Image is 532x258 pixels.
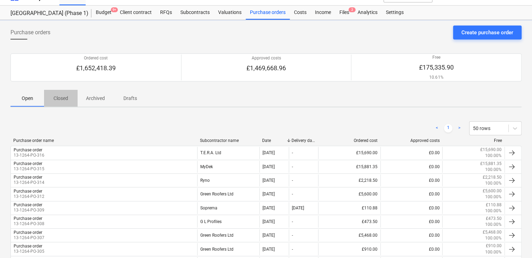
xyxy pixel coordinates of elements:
[14,244,42,249] div: Purchase order
[480,161,502,167] p: £15,881.35
[14,230,42,235] div: Purchase order
[263,150,275,155] div: [DATE]
[262,138,286,143] div: Date
[483,229,502,235] p: £5,468.00
[380,243,443,255] div: £0.00
[14,161,42,166] div: Purchase order
[292,219,293,224] div: -
[14,166,44,172] p: 13-1264-PO-315
[445,138,502,143] div: Free
[122,95,138,102] p: Drafts
[292,178,293,183] div: -
[52,95,69,102] p: Closed
[318,188,380,200] div: £5,600.00
[263,247,275,252] div: [DATE]
[461,28,513,37] div: Create purchase order
[318,216,380,228] div: £473.50
[318,202,380,214] div: £110.88
[176,6,214,20] a: Subcontracts
[14,189,42,194] div: Purchase order
[14,235,44,241] p: 13-1264-PO-307
[483,174,502,180] p: £2,218.50
[486,202,502,208] p: £110.88
[92,6,116,20] div: Budget
[10,28,50,37] span: Purchase orders
[380,202,443,214] div: £0.00
[292,164,293,169] div: -
[486,216,502,222] p: £473.50
[485,249,502,255] p: 100.00%
[263,164,275,169] div: [DATE]
[380,229,443,241] div: £0.00
[263,219,275,224] div: [DATE]
[318,147,380,159] div: £15,690.00
[263,192,275,196] div: [DATE]
[263,206,275,210] div: [DATE]
[292,150,293,155] div: -
[197,216,259,228] div: G L Profiles
[246,6,290,20] a: Purchase orders
[419,63,454,72] p: £175,335.90
[200,138,257,143] div: Subcontractor name
[14,194,44,200] p: 13-1264-PO-312
[453,26,522,40] button: Create purchase order
[10,10,83,17] div: [GEOGRAPHIC_DATA] (Phase 1)
[480,147,502,153] p: £15,690.00
[348,7,355,12] span: 2
[455,124,463,132] a: Next page
[444,124,452,132] a: Page 1 is your current page
[318,229,380,241] div: £5,468.00
[197,243,259,255] div: Green Roofers Ltd
[263,178,275,183] div: [DATE]
[380,174,443,186] div: £0.00
[14,249,44,255] p: 13-1264-PO-305
[197,188,259,200] div: Green Roofers Ltd
[263,233,275,238] div: [DATE]
[14,175,42,180] div: Purchase order
[14,207,44,213] p: 13-1264-PO-309
[290,6,311,20] a: Costs
[197,202,259,214] div: Soprema
[382,6,408,20] a: Settings
[14,216,42,221] div: Purchase order
[383,138,440,143] div: Approved costs
[292,233,293,238] div: -
[311,6,335,20] div: Income
[14,148,42,152] div: Purchase order
[292,138,315,143] div: Delivery date
[419,74,454,80] p: 10.61%
[292,192,293,196] div: -
[116,6,156,20] a: Client contract
[197,147,259,159] div: T.E.R.A. Ltd
[292,247,293,252] div: -
[76,64,116,72] p: £1,652,418.39
[485,235,502,241] p: 100.00%
[433,124,441,132] a: Previous page
[214,6,246,20] a: Valuations
[485,222,502,228] p: 100.00%
[321,138,378,143] div: Ordered cost
[246,64,286,72] p: £1,469,668.96
[380,147,443,159] div: £0.00
[419,55,454,60] p: Free
[197,174,259,186] div: Ryno
[485,167,502,173] p: 100.00%
[497,224,532,258] iframe: Chat Widget
[353,6,382,20] a: Analytics
[292,206,304,210] div: [DATE]
[485,153,502,159] p: 100.00%
[156,6,176,20] a: RFQs
[14,221,44,227] p: 13-1264-PO-308
[14,152,44,158] p: 13-1264-PO-316
[485,208,502,214] p: 100.00%
[197,229,259,241] div: Green Roofers Ltd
